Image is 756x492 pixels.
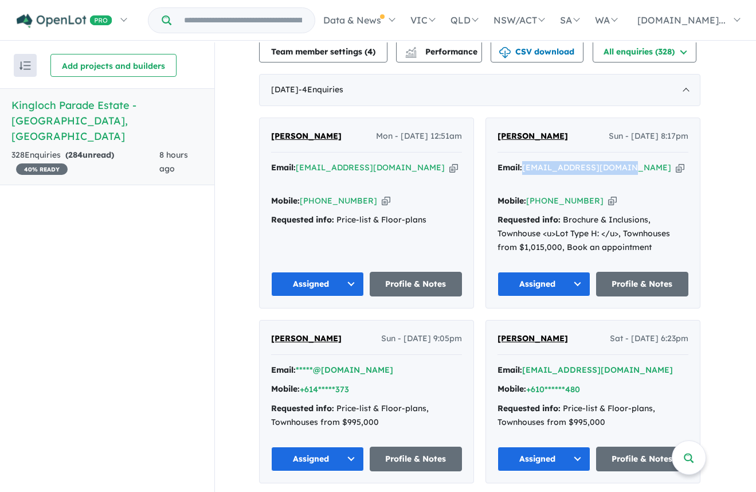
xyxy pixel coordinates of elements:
[259,40,387,63] button: Team member settings (4)
[396,40,482,63] button: Performance
[68,150,83,160] span: 284
[498,332,568,346] a: [PERSON_NAME]
[376,130,462,143] span: Mon - [DATE] 12:51am
[499,47,511,58] img: download icon
[498,447,590,471] button: Assigned
[610,332,688,346] span: Sat - [DATE] 6:23pm
[259,74,700,106] div: [DATE]
[65,150,114,160] strong: ( unread)
[370,272,463,296] a: Profile & Notes
[609,130,688,143] span: Sun - [DATE] 8:17pm
[11,97,203,144] h5: Kingloch Parade Estate - [GEOGRAPHIC_DATA] , [GEOGRAPHIC_DATA]
[608,195,617,207] button: Copy
[522,162,671,173] a: [EMAIL_ADDRESS][DOMAIN_NAME]
[271,196,300,206] strong: Mobile:
[526,196,604,206] a: [PHONE_NUMBER]
[498,402,688,429] div: Price-list & Floor-plans, Townhouses from $995,000
[271,402,462,429] div: Price-list & Floor-plans, Townhouses from $995,000
[382,195,390,207] button: Copy
[407,46,477,57] span: Performance
[405,50,417,58] img: bar-chart.svg
[498,214,561,225] strong: Requested info:
[498,365,522,375] strong: Email:
[271,365,296,375] strong: Email:
[449,162,458,174] button: Copy
[370,447,463,471] a: Profile & Notes
[406,47,416,53] img: line-chart.svg
[498,162,522,173] strong: Email:
[498,403,561,413] strong: Requested info:
[11,149,159,176] div: 328 Enquir ies
[498,213,688,254] div: Brochure & Inclusions, Townhouse <u>Lot Type H: </u>, Townhouses from $1,015,000, Book an appoint...
[19,61,31,70] img: sort.svg
[271,384,300,394] strong: Mobile:
[491,40,583,63] button: CSV download
[16,163,68,175] span: 40 % READY
[498,272,590,296] button: Assigned
[596,447,689,471] a: Profile & Notes
[676,162,684,174] button: Copy
[300,196,377,206] a: [PHONE_NUMBER]
[271,214,334,225] strong: Requested info:
[593,40,696,63] button: All enquiries (328)
[498,333,568,343] span: [PERSON_NAME]
[596,272,689,296] a: Profile & Notes
[271,130,342,143] a: [PERSON_NAME]
[17,14,112,28] img: Openlot PRO Logo White
[367,46,373,57] span: 4
[522,364,673,376] button: [EMAIL_ADDRESS][DOMAIN_NAME]
[271,131,342,141] span: [PERSON_NAME]
[174,8,312,33] input: Try estate name, suburb, builder or developer
[271,162,296,173] strong: Email:
[271,213,462,227] div: Price-list & Floor-plans
[50,54,177,77] button: Add projects and builders
[498,131,568,141] span: [PERSON_NAME]
[271,272,364,296] button: Assigned
[159,150,188,174] span: 8 hours ago
[271,332,342,346] a: [PERSON_NAME]
[498,384,526,394] strong: Mobile:
[299,84,343,95] span: - 4 Enquir ies
[271,333,342,343] span: [PERSON_NAME]
[498,130,568,143] a: [PERSON_NAME]
[271,403,334,413] strong: Requested info:
[498,196,526,206] strong: Mobile:
[381,332,462,346] span: Sun - [DATE] 9:05pm
[637,14,726,26] span: [DOMAIN_NAME]...
[271,447,364,471] button: Assigned
[296,162,445,173] a: [EMAIL_ADDRESS][DOMAIN_NAME]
